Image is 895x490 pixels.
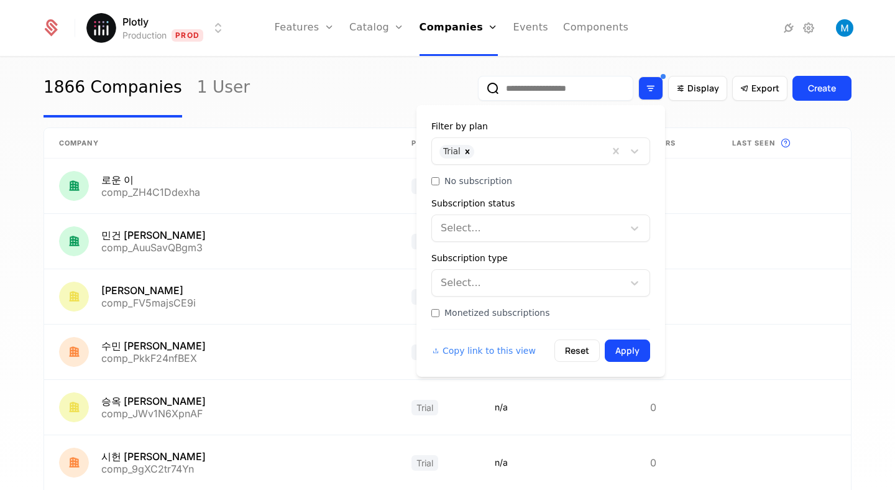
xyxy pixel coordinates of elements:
[441,221,617,236] div: Select...
[431,252,650,264] div: Subscription type
[554,340,600,362] button: Reset
[732,138,776,149] span: Last seen
[836,19,853,37] img: Matthew Brown
[792,76,851,101] button: Create
[638,76,663,100] button: Filter options
[687,82,719,95] span: Display
[441,275,617,290] div: Select...
[801,21,816,35] a: Settings
[605,340,650,362] button: Apply
[836,19,853,37] button: Open user button
[443,145,461,159] div: Trial
[431,120,650,132] div: Filter by plan
[732,76,787,101] button: Export
[44,59,182,118] a: 1866 Companies
[397,128,480,159] th: Plan
[90,14,226,42] button: Select environment
[431,344,536,357] button: Copy link to this view
[197,59,250,118] a: 1 User
[808,82,836,95] div: Create
[781,21,796,35] a: Integrations
[172,29,203,42] span: Prod
[431,197,650,210] div: Subscription status
[416,105,665,377] div: Filter options
[635,128,717,159] th: Users
[86,13,116,43] img: Plotly
[444,175,512,187] span: No subscription
[44,128,397,159] th: Company
[444,307,550,319] span: Monetized subscriptions
[668,76,727,101] button: Display
[461,145,474,159] div: Remove Trial
[443,344,536,357] span: Copy link to this view
[751,82,779,95] span: Export
[122,14,149,29] span: Plotly
[122,29,167,42] div: Production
